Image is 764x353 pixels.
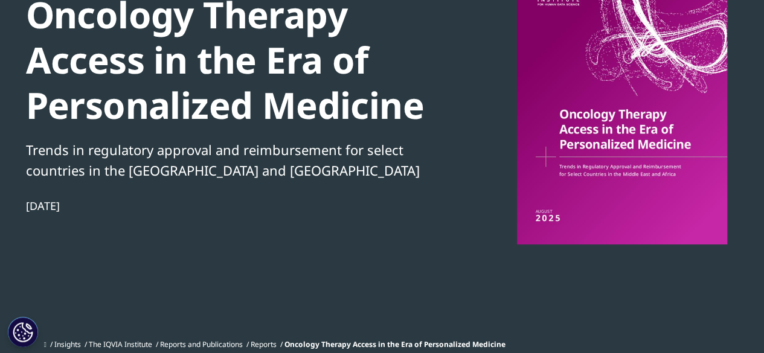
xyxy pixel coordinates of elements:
span: Oncology Therapy Access in the Era of Personalized Medicine [284,339,506,349]
a: Reports [251,339,277,349]
div: [DATE] [26,199,440,213]
a: Insights [54,339,81,349]
a: The IQVIA Institute [89,339,152,349]
a: Reports and Publications [160,339,243,349]
button: Paramètres des cookies [8,317,38,347]
div: Trends in regulatory approval and reimbursement for select countries in the [GEOGRAPHIC_DATA] and... [26,139,440,180]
